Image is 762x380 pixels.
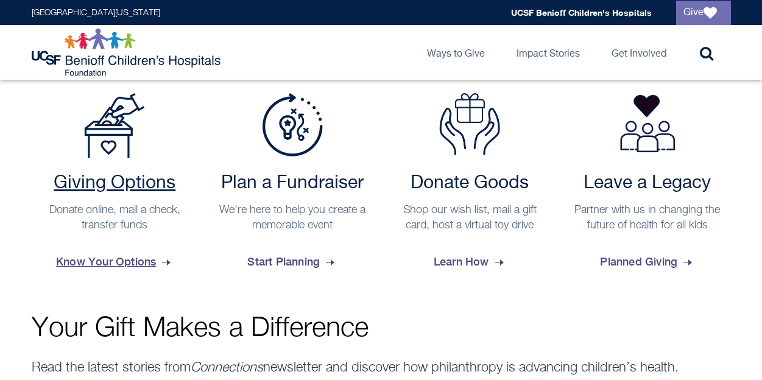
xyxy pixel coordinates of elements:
span: Learn How [434,245,506,278]
img: Logo for UCSF Benioff Children's Hospitals Foundation [32,28,224,77]
img: Payment Options [84,93,145,158]
em: Connections [191,361,263,375]
h2: Donate Goods [393,172,548,194]
a: Ways to Give [417,25,495,80]
a: Payment Options Giving Options Donate online, mail a check, transfer funds Know Your Options [32,93,199,278]
p: Shop our wish list, mail a gift card, host a virtual toy drive [393,203,548,233]
a: Donate Goods Donate Goods Shop our wish list, mail a gift card, host a virtual toy drive Learn How [387,93,554,278]
img: Donate Goods [439,93,500,155]
a: Get Involved [602,25,676,80]
p: Your Gift Makes a Difference [32,315,731,342]
a: UCSF Benioff Children's Hospitals [511,7,652,18]
a: Plan a Fundraiser Plan a Fundraiser We're here to help you create a memorable event Start Planning [209,93,376,278]
img: Plan a Fundraiser [262,93,323,157]
a: [GEOGRAPHIC_DATA][US_STATE] [32,9,160,17]
h2: Leave a Legacy [570,172,725,194]
h2: Plan a Fundraiser [215,172,370,194]
a: Impact Stories [507,25,590,80]
span: Planned Giving [600,245,694,278]
a: Give [676,1,731,25]
p: Partner with us in changing the future of health for all kids [570,203,725,233]
span: Know Your Options [56,245,173,278]
p: Donate online, mail a check, transfer funds [38,203,192,233]
a: Leave a Legacy Partner with us in changing the future of health for all kids Planned Giving [564,93,731,278]
span: Start Planning [247,245,337,278]
p: We're here to help you create a memorable event [215,203,370,233]
h2: Giving Options [38,172,192,194]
